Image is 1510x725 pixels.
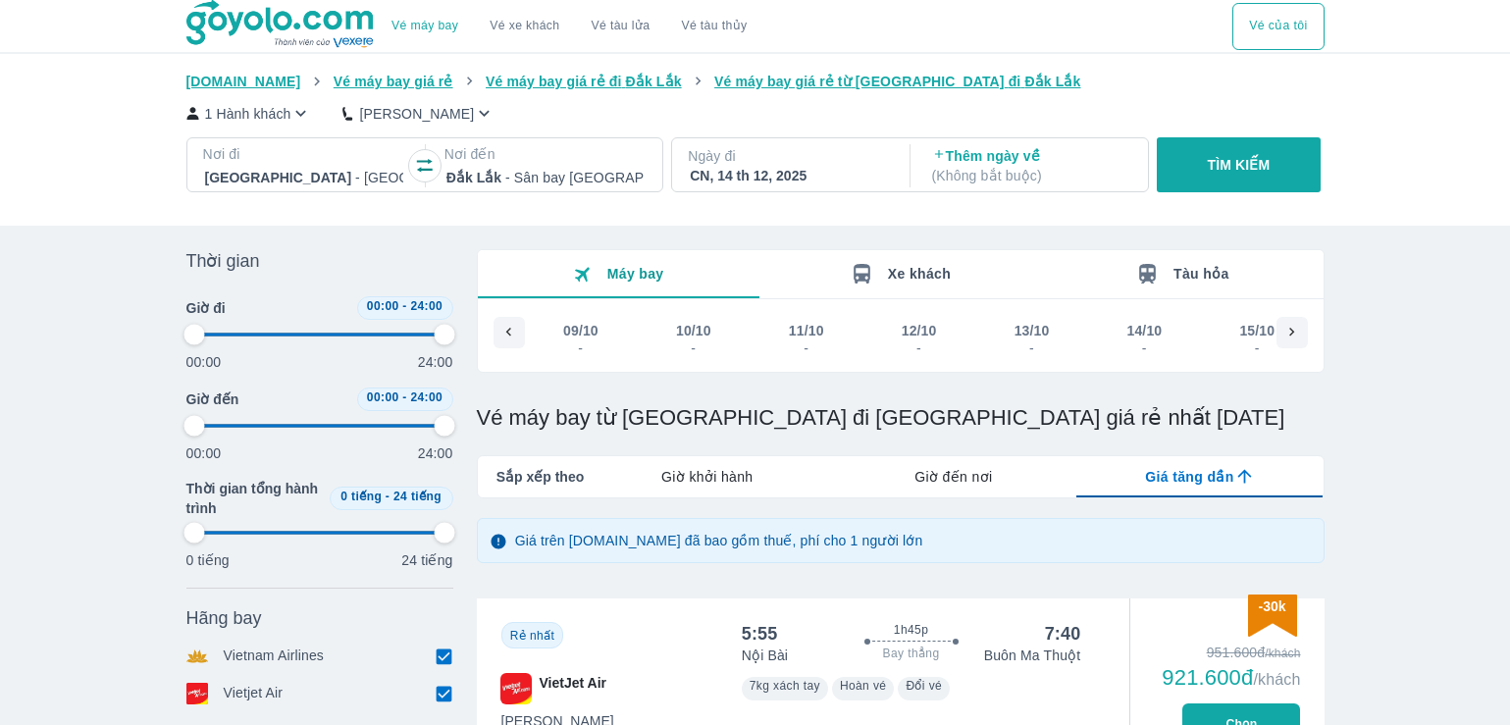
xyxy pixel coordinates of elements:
span: 24:00 [410,390,443,404]
p: 00:00 [186,352,222,372]
p: 24 tiếng [401,550,452,570]
div: lab API tabs example [584,456,1323,497]
div: 12/10 [902,321,937,340]
span: 24:00 [410,299,443,313]
span: Hãng bay [186,606,262,630]
button: [PERSON_NAME] [342,103,495,124]
p: 0 tiếng [186,550,230,570]
button: 1 Hành khách [186,103,312,124]
span: - [386,490,390,503]
div: - [564,340,598,356]
p: Thêm ngày về [932,146,1130,185]
div: - [1128,340,1162,356]
p: Vietnam Airlines [224,646,325,667]
div: - [1240,340,1274,356]
p: 1 Hành khách [205,104,291,124]
span: Thời gian tổng hành trình [186,479,322,518]
div: 14/10 [1127,321,1163,340]
button: Vé tàu thủy [665,3,762,50]
span: Rẻ nhất [510,629,554,643]
div: - [1015,340,1049,356]
span: Vé máy bay giá rẻ từ [GEOGRAPHIC_DATA] đi Đắk Lắk [714,74,1080,89]
div: 09/10 [563,321,599,340]
span: Vé máy bay giá rẻ [334,74,453,89]
div: 921.600đ [1162,666,1300,690]
span: Sắp xếp theo [496,467,585,487]
span: Giá tăng dần [1145,467,1233,487]
button: TÌM KIẾM [1157,137,1321,192]
div: 7:40 [1045,622,1081,646]
p: [PERSON_NAME] [359,104,474,124]
a: Vé máy bay [391,19,458,33]
span: - [402,390,406,404]
div: CN, 14 th 12, 2025 [690,166,888,185]
span: Hoàn vé [840,679,887,693]
div: 5:55 [742,622,778,646]
p: Giá trên [DOMAIN_NAME] đã bao gồm thuế, phí cho 1 người lớn [515,531,923,550]
h1: Vé máy bay từ [GEOGRAPHIC_DATA] đi [GEOGRAPHIC_DATA] giá rẻ nhất [DATE] [477,404,1325,432]
span: [DOMAIN_NAME] [186,74,301,89]
div: 11/10 [789,321,824,340]
span: Giờ đến [186,389,239,409]
span: Vé máy bay giá rẻ đi Đắk Lắk [486,74,682,89]
a: Vé tàu lửa [576,3,666,50]
span: 0 tiếng [340,490,382,503]
p: Nơi đi [203,144,405,164]
p: Nơi đến [444,144,647,164]
p: Vietjet Air [224,683,284,704]
span: VietJet Air [540,673,606,704]
p: Buôn Ma Thuột [984,646,1081,665]
div: 15/10 [1239,321,1275,340]
p: Ngày đi [688,146,890,166]
span: - [402,299,406,313]
span: Đổi vé [906,679,942,693]
span: Giờ đến nơi [914,467,992,487]
nav: breadcrumb [186,72,1325,91]
span: 00:00 [367,299,399,313]
p: 24:00 [418,443,453,463]
span: Giờ đi [186,298,226,318]
div: 10/10 [676,321,711,340]
div: scrollable day and price [525,317,1276,360]
div: 951.600đ [1162,643,1300,662]
img: discount [1248,595,1297,637]
button: Vé của tôi [1232,3,1324,50]
img: VJ [500,673,532,704]
p: Nội Bài [742,646,788,665]
div: - [903,340,936,356]
span: Xe khách [888,266,951,282]
span: Tàu hỏa [1173,266,1229,282]
span: -30k [1258,598,1285,614]
span: 7kg xách tay [750,679,820,693]
div: choose transportation mode [1232,3,1324,50]
span: 24 tiếng [393,490,442,503]
div: - [790,340,823,356]
div: choose transportation mode [376,3,762,50]
span: 00:00 [367,390,399,404]
span: Máy bay [607,266,664,282]
span: Giờ khởi hành [661,467,753,487]
p: TÌM KIẾM [1208,155,1271,175]
div: - [677,340,710,356]
a: Vé xe khách [490,19,559,33]
div: 13/10 [1015,321,1050,340]
span: /khách [1253,671,1300,688]
span: 1h45p [894,622,928,638]
p: ( Không bắt buộc ) [932,166,1130,185]
p: 24:00 [418,352,453,372]
span: Thời gian [186,249,260,273]
p: 00:00 [186,443,222,463]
